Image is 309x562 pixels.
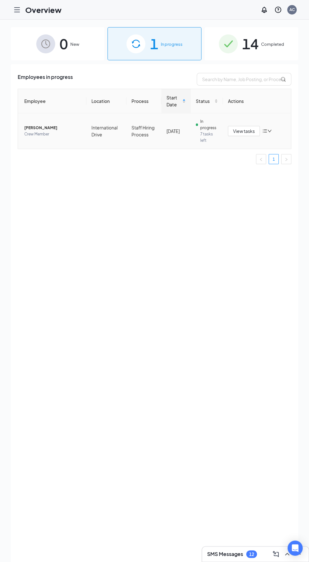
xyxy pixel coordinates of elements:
[160,41,182,47] span: In progress
[233,128,255,135] span: View tasks
[126,113,162,149] td: Staff Hiring Process
[289,7,295,12] div: AC
[284,158,288,161] span: right
[13,6,21,14] svg: Hamburger
[281,154,291,164] button: right
[150,33,158,55] span: 1
[86,113,126,149] td: International Drive
[18,89,86,113] th: Employee
[274,6,282,14] svg: QuestionInfo
[223,89,291,113] th: Actions
[24,125,81,131] span: [PERSON_NAME]
[256,154,266,164] button: left
[166,128,186,135] div: [DATE]
[260,6,268,14] svg: Notifications
[191,89,223,113] th: Status
[60,33,68,55] span: 0
[288,541,303,556] div: Open Intercom Messenger
[200,131,218,144] span: 7 tasks left
[166,94,181,108] span: Start Date
[86,89,126,113] th: Location
[271,549,281,559] button: ComposeMessage
[126,89,162,113] th: Process
[256,154,266,164] li: Previous Page
[197,73,291,86] input: Search by Name, Job Posting, or Process
[259,158,263,161] span: left
[262,129,267,134] span: bars
[25,4,61,15] h1: Overview
[242,33,259,55] span: 14
[272,550,280,558] svg: ComposeMessage
[196,98,213,105] span: Status
[18,73,73,86] span: Employees in progress
[228,126,260,136] button: View tasks
[249,552,254,557] div: 12
[70,41,79,47] span: New
[282,549,292,559] button: ChevronUp
[283,550,291,558] svg: ChevronUp
[207,551,243,558] h3: SMS Messages
[267,129,272,133] span: down
[281,154,291,164] li: Next Page
[200,118,218,131] span: In progress
[261,41,284,47] span: Completed
[269,154,278,164] a: 1
[24,131,81,137] span: Crew Member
